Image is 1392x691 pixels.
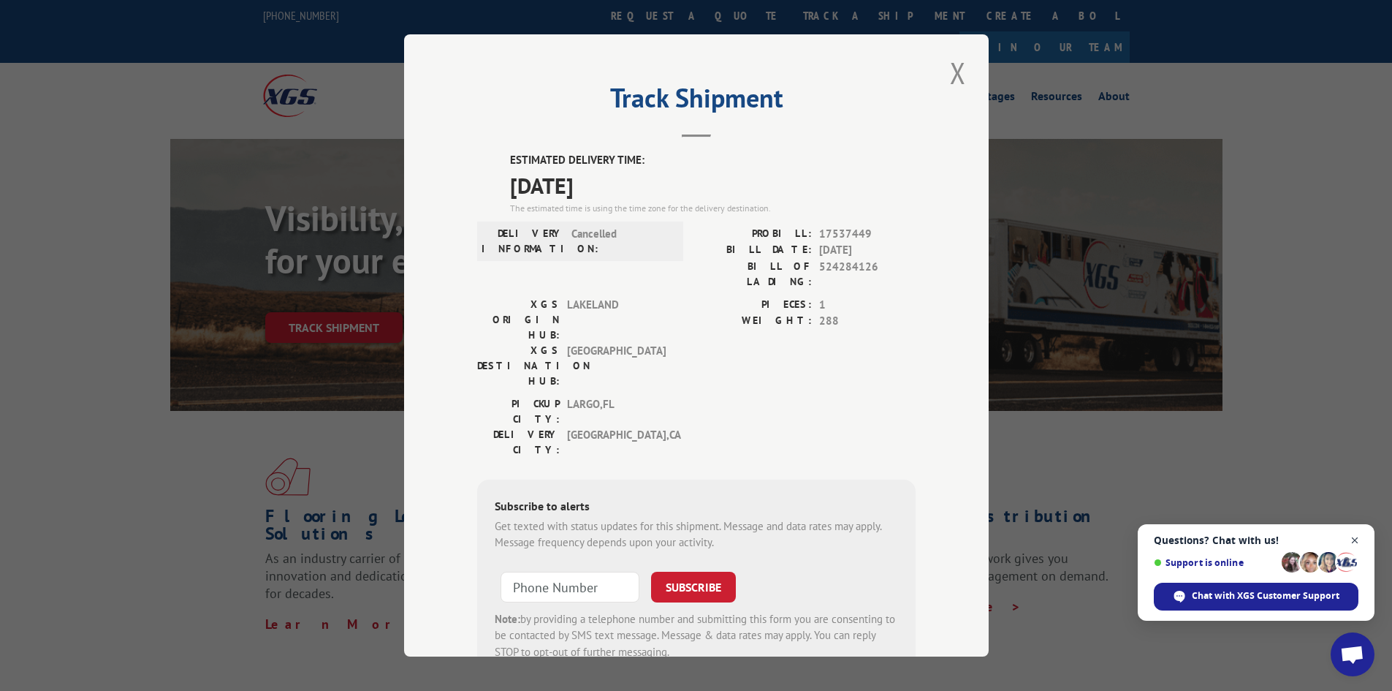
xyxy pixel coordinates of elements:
[1154,557,1277,568] span: Support is online
[819,226,916,243] span: 17537449
[495,611,898,661] div: by providing a telephone number and submitting this form you are consenting to be contacted by SM...
[477,88,916,116] h2: Track Shipment
[696,297,812,314] label: PIECES:
[696,259,812,290] label: BILL OF LADING:
[651,572,736,603] button: SUBSCRIBE
[1331,633,1374,676] a: Open chat
[477,396,560,427] label: PICKUP CITY:
[819,242,916,259] span: [DATE]
[819,313,916,330] span: 288
[567,343,666,389] span: [GEOGRAPHIC_DATA]
[567,427,666,458] span: [GEOGRAPHIC_DATA] , CA
[510,152,916,169] label: ESTIMATED DELIVERY TIME:
[571,226,670,257] span: Cancelled
[501,572,639,603] input: Phone Number
[1154,583,1358,611] span: Chat with XGS Customer Support
[1154,535,1358,546] span: Questions? Chat with us!
[510,202,916,215] div: The estimated time is using the time zone for the delivery destination.
[567,297,666,343] span: LAKELAND
[510,169,916,202] span: [DATE]
[477,343,560,389] label: XGS DESTINATION HUB:
[696,226,812,243] label: PROBILL:
[696,313,812,330] label: WEIGHT:
[567,396,666,427] span: LARGO , FL
[495,612,520,626] strong: Note:
[696,242,812,259] label: BILL DATE:
[1192,589,1339,603] span: Chat with XGS Customer Support
[482,226,564,257] label: DELIVERY INFORMATION:
[477,297,560,343] label: XGS ORIGIN HUB:
[819,259,916,290] span: 524284126
[477,427,560,458] label: DELIVERY CITY:
[819,297,916,314] span: 1
[495,497,898,518] div: Subscribe to alerts
[495,518,898,551] div: Get texted with status updates for this shipment. Message and data rates may apply. Message frequ...
[946,53,970,93] button: Close modal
